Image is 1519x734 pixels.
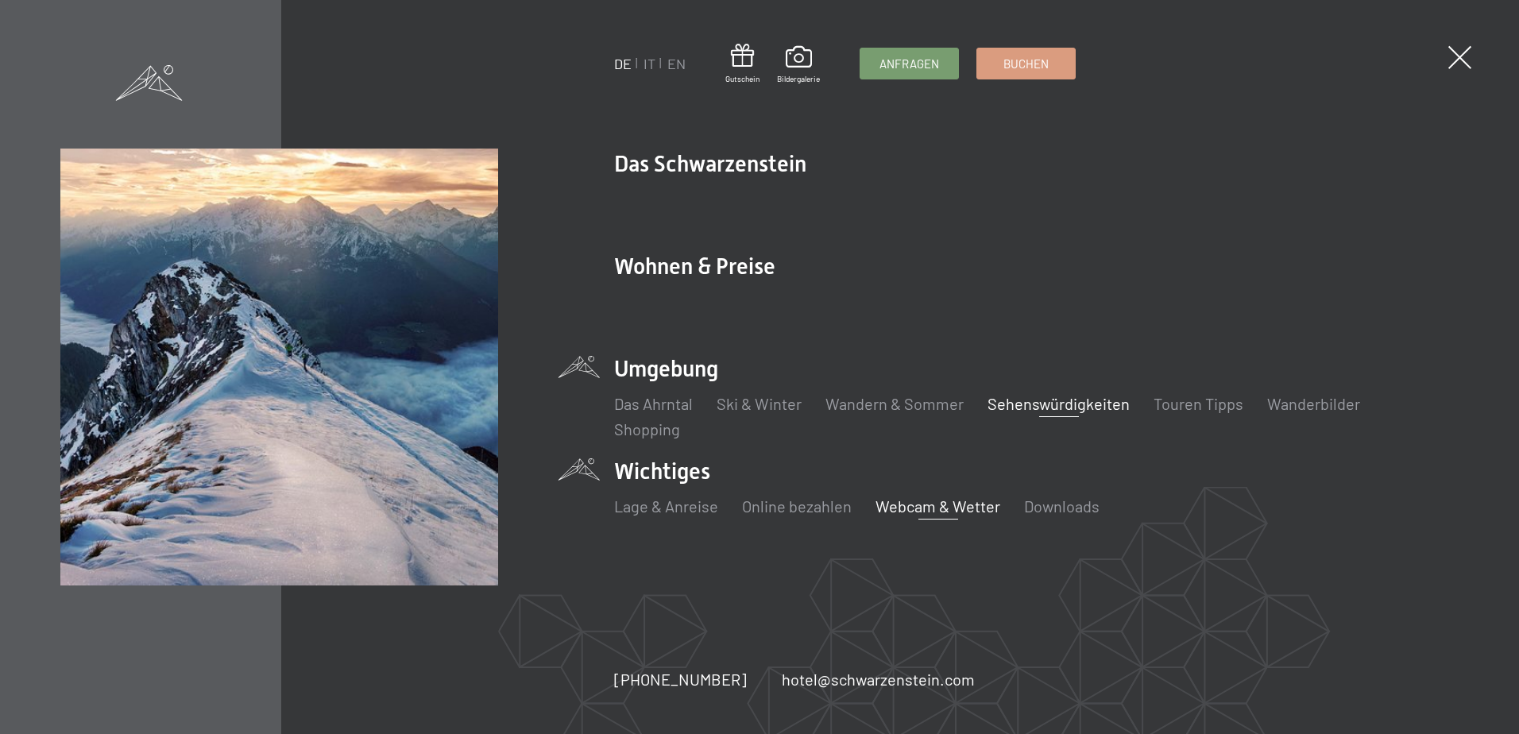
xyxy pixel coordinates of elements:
a: EN [667,55,686,72]
span: Anfragen [879,56,939,72]
span: Bildergalerie [777,73,820,84]
a: IT [644,55,655,72]
a: Lage & Anreise [614,496,718,516]
a: DE [614,55,632,72]
span: [PHONE_NUMBER] [614,670,747,689]
span: Buchen [1003,56,1049,72]
a: Bildergalerie [777,46,820,84]
a: Gutschein [725,44,759,84]
a: Webcam & Wetter [875,496,1000,516]
a: Anfragen [860,48,958,79]
a: Sehenswürdigkeiten [988,394,1130,413]
a: Ski & Winter [717,394,802,413]
a: Buchen [977,48,1075,79]
a: Online bezahlen [742,496,852,516]
span: Gutschein [725,73,759,84]
a: Downloads [1024,496,1100,516]
a: Touren Tipps [1154,394,1243,413]
a: [PHONE_NUMBER] [614,668,747,690]
a: Shopping [614,419,680,438]
a: hotel@schwarzenstein.com [782,668,975,690]
a: Wanderbilder [1267,394,1360,413]
a: Wandern & Sommer [825,394,964,413]
a: Das Ahrntal [614,394,693,413]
